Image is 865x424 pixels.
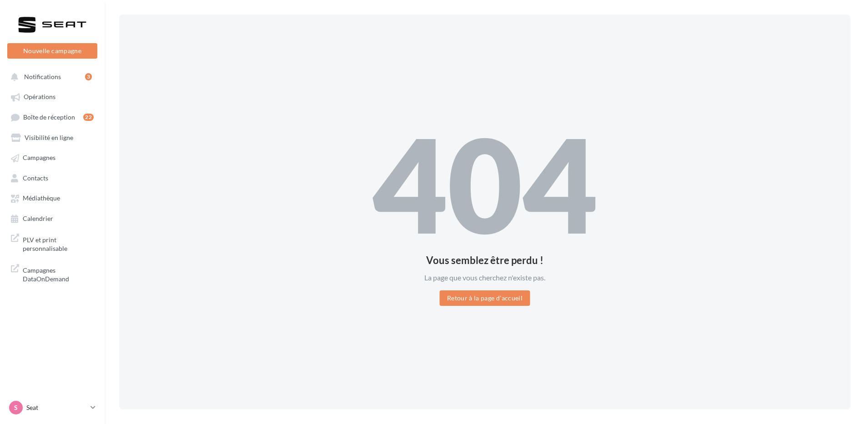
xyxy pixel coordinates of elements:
span: Contacts [23,174,48,182]
span: Médiathèque [23,195,60,202]
span: S [14,403,18,412]
a: PLV et print personnalisable [5,230,99,257]
div: 404 [372,118,598,248]
span: PLV et print personnalisable [23,234,94,253]
span: Campagnes DataOnDemand [23,264,94,284]
a: Campagnes [5,149,99,165]
span: Opérations [24,93,55,101]
button: Nouvelle campagne [7,43,97,59]
span: Notifications [24,73,61,80]
a: Boîte de réception22 [5,109,99,125]
a: Visibilité en ligne [5,129,99,145]
span: Boîte de réception [23,113,75,121]
button: Retour à la page d'accueil [440,290,530,306]
p: Seat [26,403,87,412]
a: Calendrier [5,210,99,226]
a: Contacts [5,170,99,186]
span: Visibilité en ligne [25,134,73,141]
a: Opérations [5,88,99,105]
a: S Seat [7,399,97,416]
div: 3 [85,73,92,80]
div: 22 [83,114,94,121]
button: Notifications 3 [5,68,96,85]
div: La page que vous cherchez n'existe pas. [372,273,598,283]
a: Médiathèque [5,190,99,206]
div: Vous semblez être perdu ! [372,255,598,265]
span: Calendrier [23,214,53,222]
a: Campagnes DataOnDemand [5,260,99,287]
span: Campagnes [23,154,55,162]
